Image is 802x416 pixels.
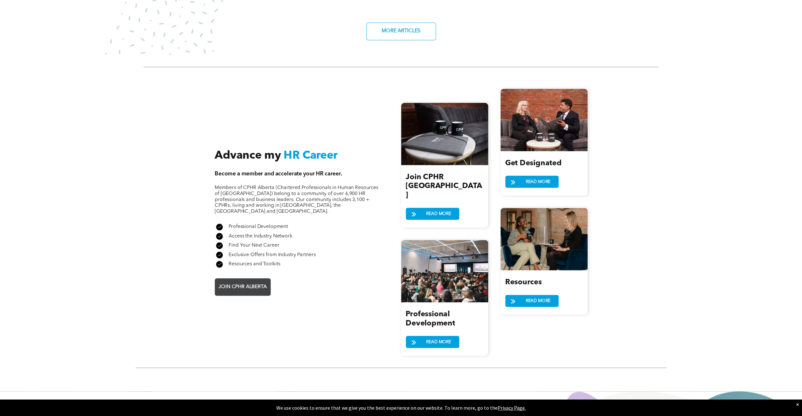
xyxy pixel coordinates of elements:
a: MORE ARTICLES [366,22,436,40]
span: Professional Development [406,311,455,327]
span: Access the Industry Network [229,233,292,238]
span: READ MORE [523,176,553,187]
a: READ MORE [406,208,459,220]
span: Resources [505,279,542,286]
span: READ MORE [424,208,453,219]
div: Dismiss notification [796,401,799,407]
a: Privacy Page. [498,405,526,411]
a: READ MORE [505,175,559,187]
span: Advance my [215,150,281,161]
span: Become a member and accelerate your HR career. [215,171,342,176]
a: READ MORE [505,295,559,307]
span: Resources and Toolkits [229,262,280,267]
a: READ MORE [406,336,459,348]
span: HR Career [284,150,338,161]
span: Join CPHR [GEOGRAPHIC_DATA] [406,173,482,199]
span: Members of CPHR Alberta (Chartered Professionals in Human Resources of [GEOGRAPHIC_DATA]) belong ... [215,185,378,213]
span: JOIN CPHR ALBERTA [216,280,269,293]
span: MORE ARTICLES [379,25,423,37]
span: Exclusive Offers from Industry Partners [229,252,315,257]
span: Professional Development [229,224,288,229]
span: Get Designated [505,159,562,167]
a: JOIN CPHR ALBERTA [215,278,271,295]
span: READ MORE [424,336,453,347]
span: Find Your Next Career [229,243,279,248]
span: READ MORE [523,295,553,306]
